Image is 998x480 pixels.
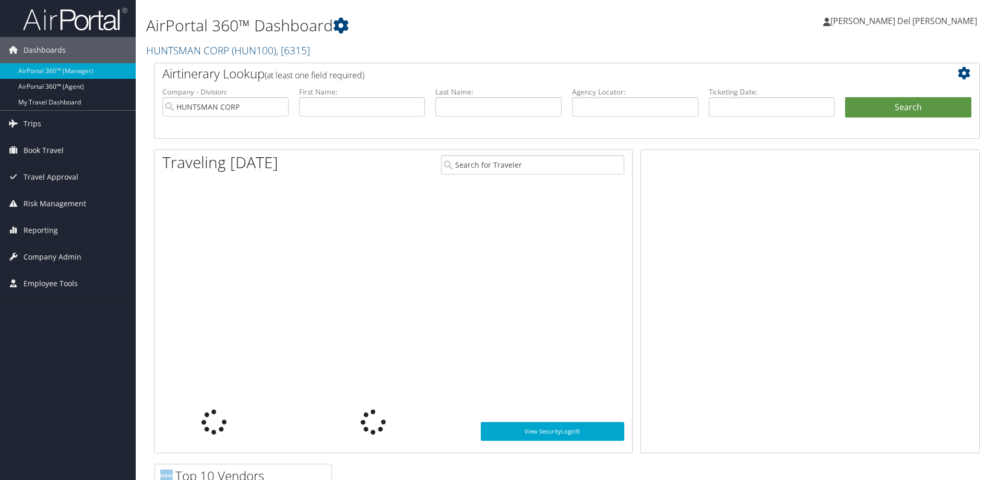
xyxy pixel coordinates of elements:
[265,69,364,81] span: (at least one field required)
[23,37,66,63] span: Dashboards
[299,87,425,97] label: First Name:
[23,164,78,190] span: Travel Approval
[23,271,78,297] span: Employee Tools
[823,5,988,37] a: [PERSON_NAME] Del [PERSON_NAME]
[276,43,310,57] span: , [ 6315 ]
[162,87,289,97] label: Company - Division:
[23,191,86,217] span: Risk Management
[162,151,278,173] h1: Traveling [DATE]
[232,43,276,57] span: ( HUN100 )
[23,217,58,243] span: Reporting
[481,422,624,441] a: View SecurityLogic®
[572,87,698,97] label: Agency Locator:
[23,7,127,31] img: airportal-logo.png
[845,97,971,118] button: Search
[146,15,707,37] h1: AirPortal 360™ Dashboard
[23,111,41,137] span: Trips
[830,15,977,27] span: [PERSON_NAME] Del [PERSON_NAME]
[146,43,310,57] a: HUNTSMAN CORP
[23,244,81,270] span: Company Admin
[23,137,64,163] span: Book Travel
[162,65,902,83] h2: Airtinerary Lookup
[435,87,562,97] label: Last Name:
[441,155,624,174] input: Search for Traveler
[709,87,835,97] label: Ticketing Date:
